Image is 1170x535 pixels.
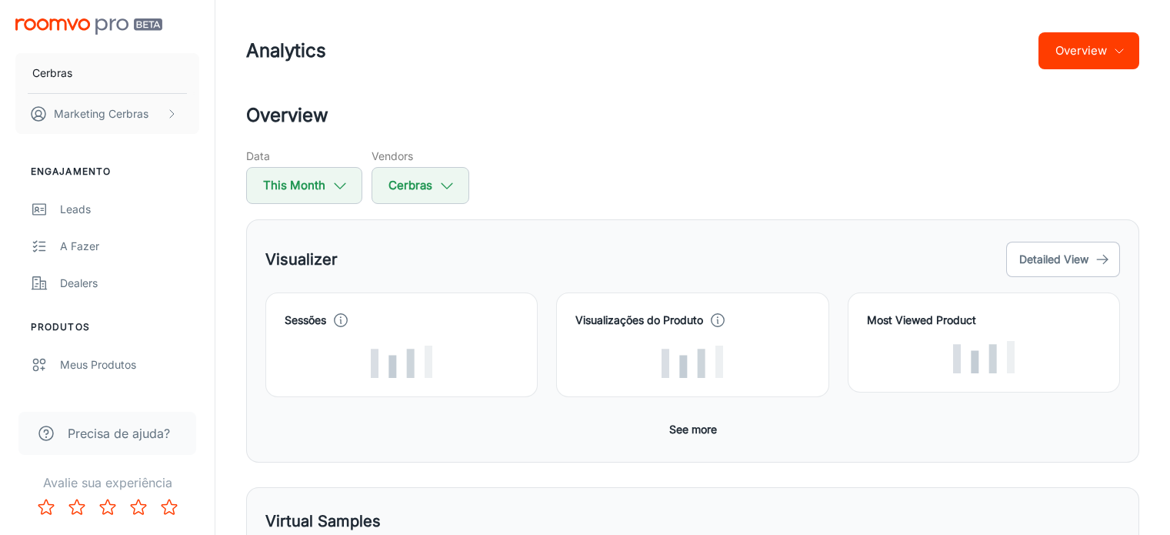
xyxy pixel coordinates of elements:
span: Precisa de ajuda? [68,424,170,443]
div: Meus Produtos [60,356,199,373]
h5: Vendors [372,148,469,164]
img: Loading [953,341,1015,373]
h4: Sessões [285,312,326,329]
p: Avalie sua experiência [12,473,202,492]
button: See more [663,416,723,443]
div: Atualizar produtos [60,393,199,410]
p: Cerbras [32,65,72,82]
button: Rate 1 star [31,492,62,523]
img: Loading [662,346,723,378]
h2: Overview [246,102,1139,129]
img: Roomvo PRO Beta [15,18,162,35]
img: Loading [371,346,432,378]
button: Cerbras [15,53,199,93]
button: Overview [1038,32,1139,69]
button: Rate 3 star [92,492,123,523]
h1: Analytics [246,37,326,65]
button: Marketing Cerbras [15,94,199,134]
p: Marketing Cerbras [54,105,148,122]
h5: Virtual Samples [265,510,381,533]
div: Dealers [60,275,199,292]
div: Leads [60,201,199,218]
button: This Month [246,167,362,204]
div: A fazer [60,238,199,255]
h4: Visualizações do Produto [575,312,703,329]
h5: Visualizer [265,248,338,271]
button: Rate 2 star [62,492,92,523]
h4: Most Viewed Product [867,312,1101,329]
h5: Data [246,148,362,164]
button: Cerbras [372,167,469,204]
button: Rate 4 star [123,492,154,523]
button: Detailed View [1006,242,1120,277]
button: Rate 5 star [154,492,185,523]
